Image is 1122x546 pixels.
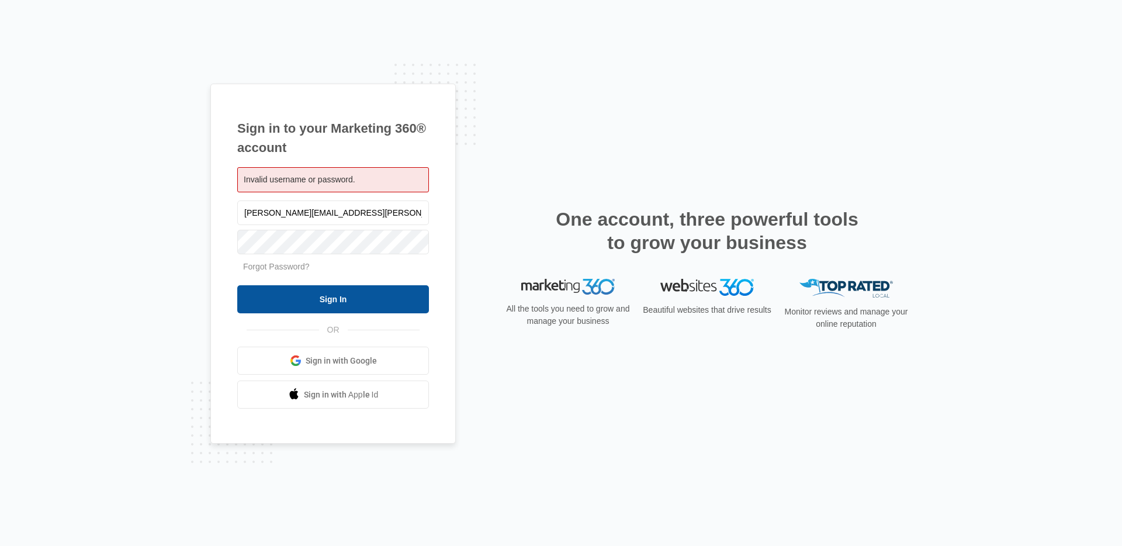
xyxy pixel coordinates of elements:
[319,324,348,336] span: OR
[237,285,429,313] input: Sign In
[237,119,429,157] h1: Sign in to your Marketing 360® account
[660,279,754,296] img: Websites 360
[237,201,429,225] input: Email
[244,175,355,184] span: Invalid username or password.
[552,208,862,254] h2: One account, three powerful tools to grow your business
[243,262,310,271] a: Forgot Password?
[237,381,429,409] a: Sign in with Apple Id
[781,306,912,330] p: Monitor reviews and manage your online reputation
[503,303,633,327] p: All the tools you need to grow and manage your business
[521,279,615,295] img: Marketing 360
[304,389,379,401] span: Sign in with Apple Id
[237,347,429,375] a: Sign in with Google
[642,304,773,316] p: Beautiful websites that drive results
[799,279,893,298] img: Top Rated Local
[306,355,377,367] span: Sign in with Google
